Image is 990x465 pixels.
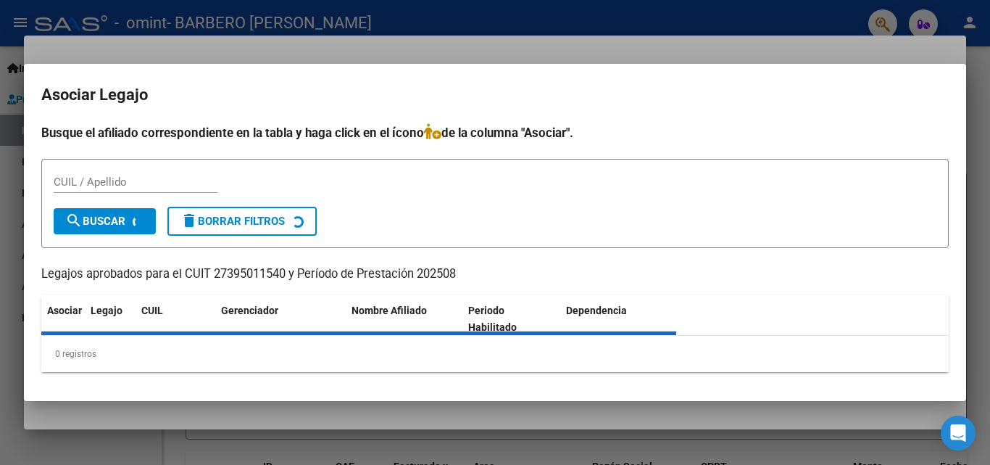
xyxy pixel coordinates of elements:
datatable-header-cell: Gerenciador [215,295,346,343]
span: Periodo Habilitado [468,305,517,333]
span: Buscar [65,215,125,228]
span: Asociar [47,305,82,316]
mat-icon: search [65,212,83,229]
datatable-header-cell: Asociar [41,295,85,343]
mat-icon: delete [180,212,198,229]
span: Nombre Afiliado [352,305,427,316]
p: Legajos aprobados para el CUIT 27395011540 y Período de Prestación 202508 [41,266,949,284]
span: Dependencia [566,305,627,316]
h2: Asociar Legajo [41,81,949,109]
datatable-header-cell: Periodo Habilitado [462,295,560,343]
h4: Busque el afiliado correspondiente en la tabla y haga click en el ícono de la columna "Asociar". [41,123,949,142]
span: Gerenciador [221,305,278,316]
datatable-header-cell: CUIL [136,295,215,343]
datatable-header-cell: Nombre Afiliado [346,295,462,343]
button: Borrar Filtros [167,207,317,236]
button: Buscar [54,208,156,234]
span: CUIL [141,305,163,316]
datatable-header-cell: Legajo [85,295,136,343]
span: Legajo [91,305,122,316]
div: Open Intercom Messenger [941,416,976,450]
span: Borrar Filtros [180,215,285,228]
div: 0 registros [41,336,949,372]
datatable-header-cell: Dependencia [560,295,677,343]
